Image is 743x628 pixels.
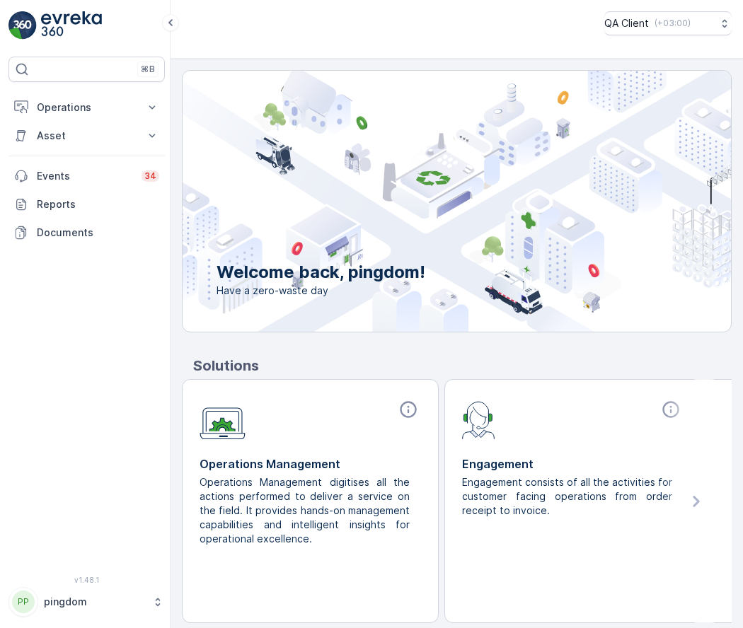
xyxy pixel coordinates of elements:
p: Documents [37,226,159,240]
a: Reports [8,190,165,219]
button: Operations [8,93,165,122]
p: 34 [144,170,156,182]
p: Operations [37,100,137,115]
button: PPpingdom [8,587,165,617]
p: Reports [37,197,159,211]
p: Engagement consists of all the activities for customer facing operations from order receipt to in... [462,475,672,518]
a: Events34 [8,162,165,190]
span: Have a zero-waste day [217,284,425,298]
img: module-icon [200,400,246,440]
button: QA Client(+03:00) [604,11,732,35]
a: Documents [8,219,165,247]
img: logo_light-DOdMpM7g.png [41,11,102,40]
p: Asset [37,129,137,143]
p: Events [37,169,133,183]
p: ( +03:00 ) [655,18,691,29]
img: logo [8,11,37,40]
p: pingdom [44,595,145,609]
p: Operations Management digitises all the actions performed to deliver a service on the field. It p... [200,475,410,546]
span: v 1.48.1 [8,576,165,584]
p: ⌘B [141,64,155,75]
p: QA Client [604,16,649,30]
div: PP [12,591,35,613]
p: Welcome back, pingdom! [217,261,425,284]
p: Operations Management [200,455,421,472]
p: Solutions [193,355,732,376]
button: Asset [8,122,165,150]
p: Engagement [462,455,684,472]
img: city illustration [119,71,731,332]
img: module-icon [462,400,495,439]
